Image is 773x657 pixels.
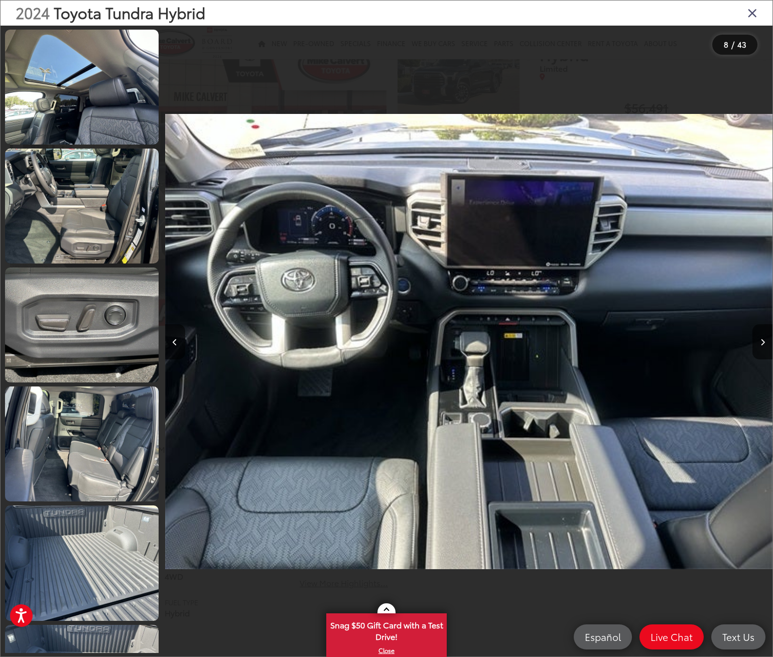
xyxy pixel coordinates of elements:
span: Toyota Tundra Hybrid [54,2,205,23]
img: 2024 Toyota Tundra Hybrid Limited [4,28,160,146]
img: 2024 Toyota Tundra Hybrid Limited [4,385,160,503]
span: Español [580,630,626,643]
img: 2024 Toyota Tundra Hybrid Limited [4,504,160,622]
span: 8 [724,39,728,50]
i: Close gallery [747,6,757,19]
button: Previous image [165,324,185,359]
button: Next image [752,324,772,359]
a: Text Us [711,624,765,649]
span: 2024 [16,2,50,23]
span: 43 [737,39,746,50]
a: Live Chat [639,624,704,649]
a: Español [574,624,632,649]
div: 2024 Toyota Tundra Hybrid Limited 7 [165,46,772,637]
span: / [730,41,735,48]
span: Text Us [717,630,759,643]
span: Snag $50 Gift Card with a Test Drive! [327,614,446,645]
img: 2024 Toyota Tundra Hybrid Limited [165,46,772,637]
img: 2024 Toyota Tundra Hybrid Limited [4,147,160,265]
img: 2024 Toyota Tundra Hybrid Limited [4,267,160,384]
span: Live Chat [646,630,698,643]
